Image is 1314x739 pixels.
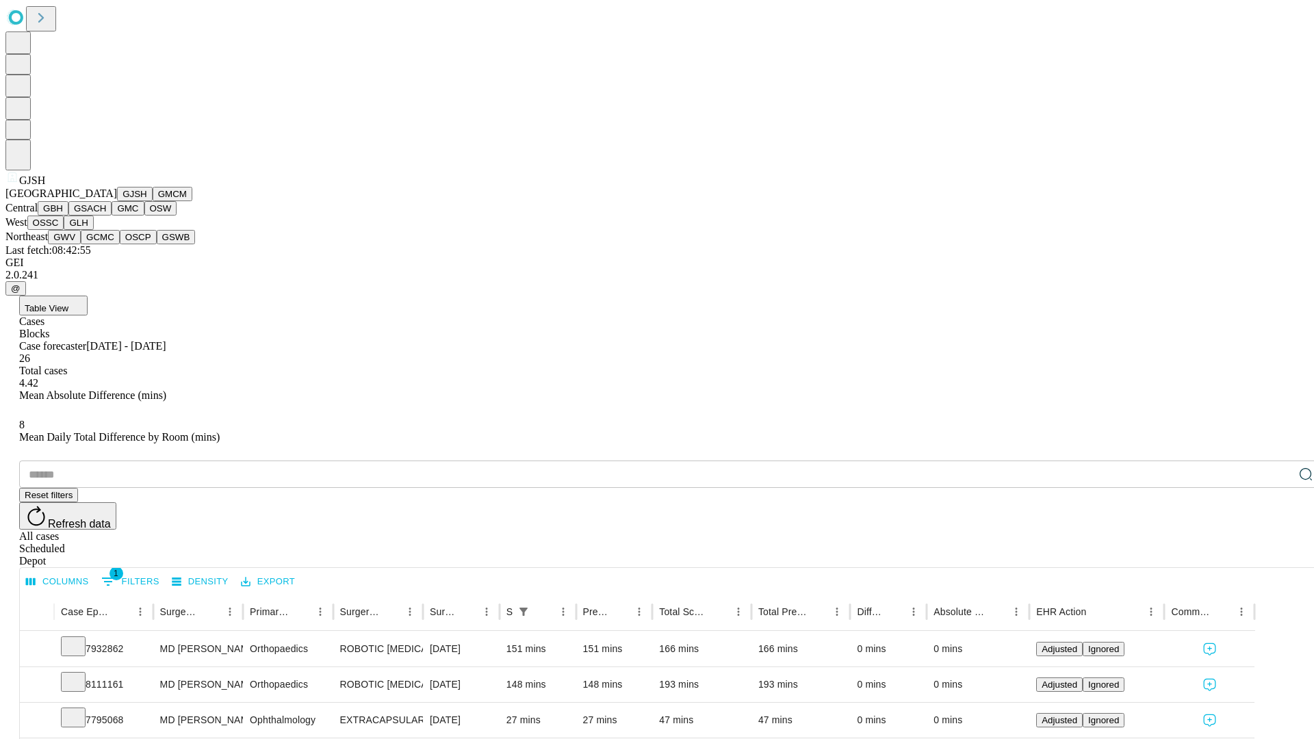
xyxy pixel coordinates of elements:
button: Menu [220,602,240,621]
span: Last fetch: 08:42:55 [5,244,91,256]
div: Comments [1171,606,1211,617]
div: EXTRACAPSULAR CATARACT REMOVAL WITH [MEDICAL_DATA] [340,703,416,738]
button: Density [168,571,232,593]
div: 7932862 [61,632,146,666]
button: Adjusted [1036,677,1083,692]
button: GSWB [157,230,196,244]
button: GMC [112,201,144,216]
button: Expand [27,673,47,697]
div: [DATE] [430,703,493,738]
span: Case forecaster [19,340,86,352]
button: Adjusted [1036,713,1083,727]
button: Sort [292,602,311,621]
div: 27 mins [583,703,646,738]
button: Menu [1232,602,1251,621]
div: ROBOTIC [MEDICAL_DATA] KNEE TOTAL [340,667,416,702]
button: Expand [27,709,47,733]
button: OSCP [120,230,157,244]
span: Ignored [1088,644,1119,654]
button: Sort [201,602,220,621]
button: Table View [19,296,88,315]
div: Difference [857,606,884,617]
button: Adjusted [1036,642,1083,656]
div: 0 mins [933,632,1022,666]
button: Show filters [98,571,163,593]
span: 26 [19,352,30,364]
div: Predicted In Room Duration [583,606,610,617]
div: 0 mins [857,703,920,738]
span: [GEOGRAPHIC_DATA] [5,187,117,199]
button: Show filters [514,602,533,621]
span: Mean Daily Total Difference by Room (mins) [19,431,220,443]
div: Surgery Date [430,606,456,617]
button: Select columns [23,571,92,593]
div: GEI [5,257,1309,269]
div: 0 mins [857,667,920,702]
button: Sort [710,602,729,621]
button: Sort [885,602,904,621]
div: Ophthalmology [250,703,326,738]
div: 151 mins [506,632,569,666]
div: 148 mins [506,667,569,702]
div: Orthopaedics [250,632,326,666]
div: 193 mins [659,667,745,702]
div: 47 mins [659,703,745,738]
button: Sort [534,602,554,621]
div: Primary Service [250,606,289,617]
div: 0 mins [857,632,920,666]
div: MD [PERSON_NAME] [PERSON_NAME] Md [160,632,236,666]
button: Ignored [1083,642,1124,656]
span: @ [11,283,21,294]
button: Menu [904,602,923,621]
button: Menu [400,602,420,621]
div: 166 mins [758,632,844,666]
button: Sort [112,602,131,621]
button: GMCM [153,187,192,201]
button: GCMC [81,230,120,244]
button: Expand [27,638,47,662]
button: Sort [808,602,827,621]
span: Adjusted [1042,644,1077,654]
div: [DATE] [430,667,493,702]
div: 151 mins [583,632,646,666]
div: Total Predicted Duration [758,606,808,617]
div: ROBOTIC [MEDICAL_DATA] KNEE TOTAL [340,632,416,666]
span: Total cases [19,365,67,376]
button: OSSC [27,216,64,230]
div: 8111161 [61,667,146,702]
button: Menu [554,602,573,621]
button: @ [5,281,26,296]
button: Sort [381,602,400,621]
div: 193 mins [758,667,844,702]
button: Reset filters [19,488,78,502]
span: Refresh data [48,518,111,530]
div: 166 mins [659,632,745,666]
span: GJSH [19,174,45,186]
button: GBH [38,201,68,216]
div: Surgery Name [340,606,380,617]
div: [DATE] [430,632,493,666]
button: GSACH [68,201,112,216]
div: 0 mins [933,667,1022,702]
span: West [5,216,27,228]
span: Ignored [1088,679,1119,690]
span: Northeast [5,231,48,242]
button: Sort [1087,602,1107,621]
div: Surgeon Name [160,606,200,617]
button: Sort [988,602,1007,621]
div: 2.0.241 [5,269,1309,281]
div: MD [PERSON_NAME] [PERSON_NAME] Md [160,667,236,702]
button: Sort [458,602,477,621]
div: EHR Action [1036,606,1086,617]
button: Menu [477,602,496,621]
div: Total Scheduled Duration [659,606,708,617]
button: Menu [131,602,150,621]
div: Scheduled In Room Duration [506,606,513,617]
button: GWV [48,230,81,244]
span: Adjusted [1042,715,1077,725]
div: 0 mins [933,703,1022,738]
button: Menu [827,602,847,621]
div: Absolute Difference [933,606,986,617]
span: [DATE] - [DATE] [86,340,166,352]
button: Sort [1213,602,1232,621]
